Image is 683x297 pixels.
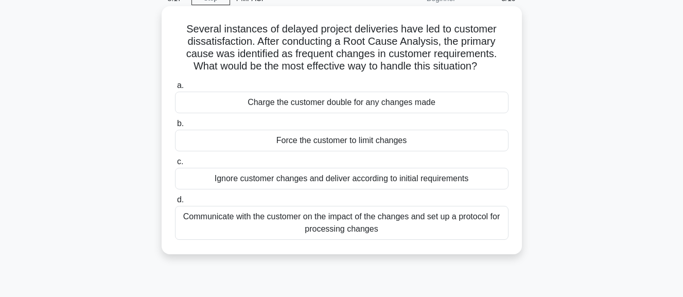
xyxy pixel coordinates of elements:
[177,157,183,166] span: c.
[174,23,510,73] h5: Several instances of delayed project deliveries have led to customer dissatisfaction. After condu...
[175,168,509,189] div: Ignore customer changes and deliver according to initial requirements
[177,81,184,90] span: a.
[177,119,184,128] span: b.
[177,195,184,204] span: d.
[175,130,509,151] div: Force the customer to limit changes
[175,206,509,240] div: Communicate with the customer on the impact of the changes and set up a protocol for processing c...
[175,92,509,113] div: Charge the customer double for any changes made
